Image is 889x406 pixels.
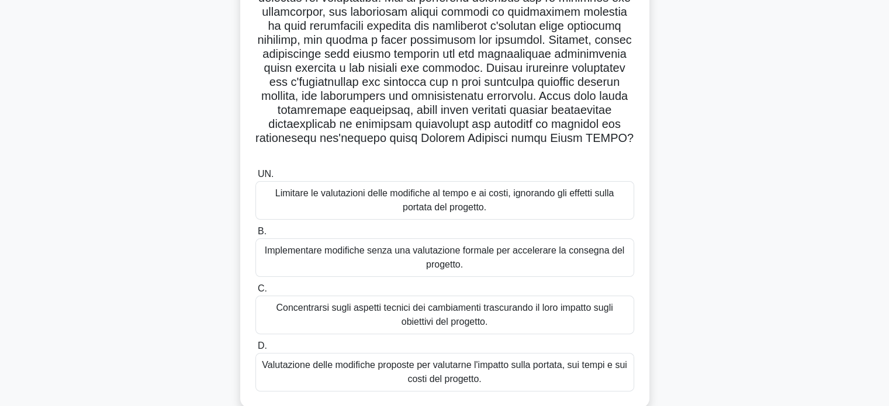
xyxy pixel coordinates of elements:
[276,303,613,327] font: Concentrarsi sugli aspetti tecnici dei cambiamenti trascurando il loro impatto sugli obiettivi de...
[258,283,267,293] font: C.
[265,245,624,269] font: Implementare modifiche senza una valutazione formale per accelerare la consegna del progetto.
[258,226,267,236] font: B.
[258,169,274,179] font: UN.
[275,188,614,212] font: Limitare le valutazioni delle modifiche al tempo e ai costi, ignorando gli effetti sulla portata ...
[258,341,267,351] font: D.
[262,360,627,384] font: Valutazione delle modifiche proposte per valutarne l'impatto sulla portata, sui tempi e sui costi...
